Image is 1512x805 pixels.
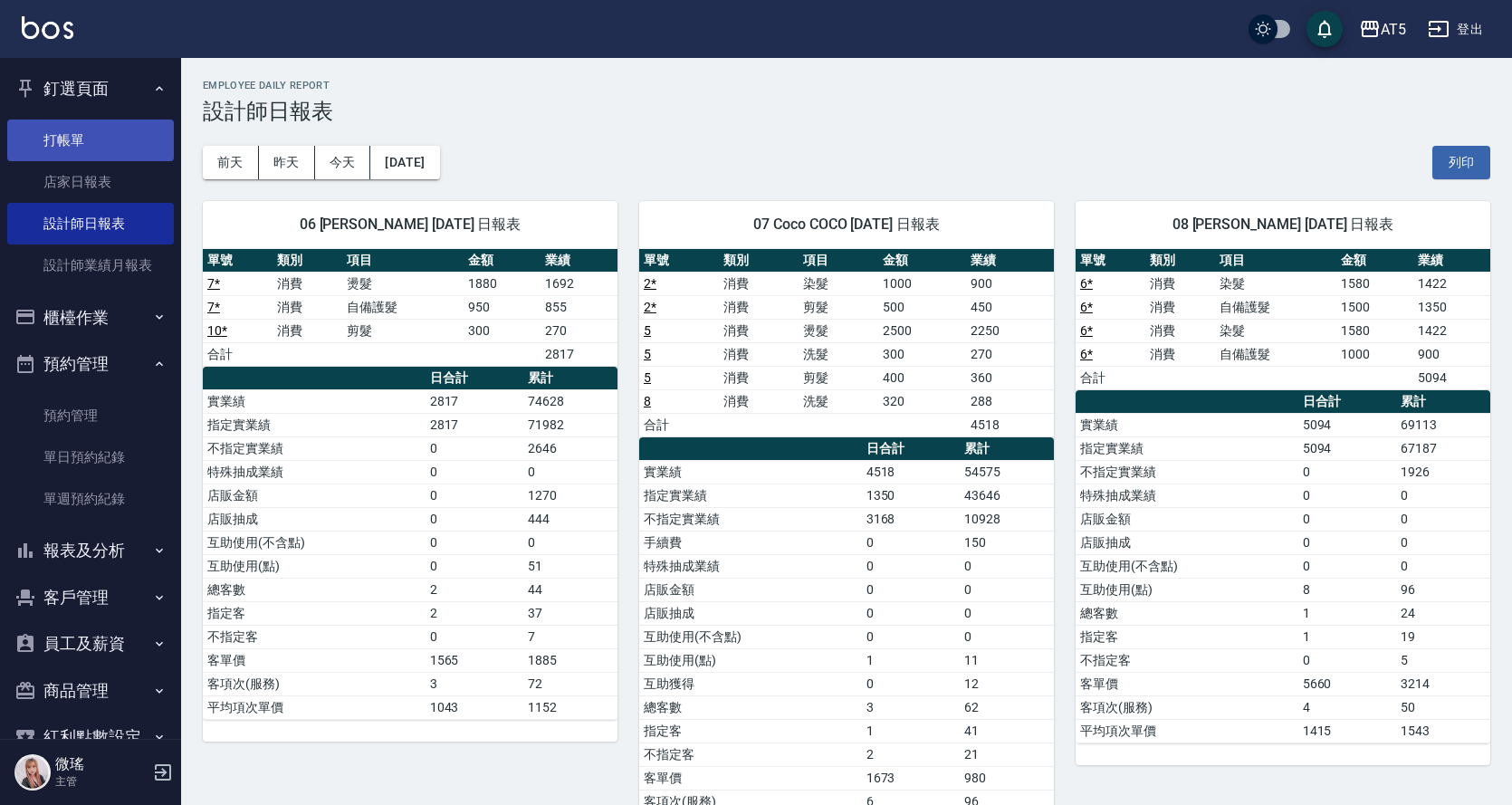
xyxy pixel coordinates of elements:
td: 1 [862,719,960,743]
td: 0 [426,554,523,578]
td: 21 [960,743,1054,766]
th: 單號 [639,249,719,273]
td: 5660 [1298,672,1396,695]
h3: 設計師日報表 [203,99,1490,124]
td: 店販抽成 [203,507,426,531]
td: 實業績 [1076,413,1298,436]
div: AT5 [1381,18,1406,41]
th: 類別 [1145,249,1215,273]
button: [DATE] [370,146,439,179]
td: 855 [541,295,617,319]
td: 270 [541,319,617,342]
a: 打帳單 [7,120,174,161]
td: 1500 [1336,295,1413,319]
td: 客單價 [1076,672,1298,695]
th: 累計 [1396,390,1490,414]
td: 12 [960,672,1054,695]
td: 燙髮 [799,319,878,342]
td: 0 [960,554,1054,578]
td: 0 [862,531,960,554]
span: 06 [PERSON_NAME] [DATE] 日報表 [225,216,596,234]
td: 980 [960,766,1054,790]
td: 2817 [541,342,617,366]
td: 自備護髮 [342,295,464,319]
button: 昨天 [259,146,315,179]
td: 43646 [960,484,1054,507]
td: 剪髮 [799,366,878,389]
td: 51 [523,554,617,578]
td: 1580 [1336,272,1413,295]
th: 類別 [719,249,799,273]
td: 實業績 [639,460,862,484]
td: 互助使用(不含點) [639,625,862,648]
td: 平均項次單價 [1076,719,1298,743]
td: 450 [966,295,1054,319]
td: 0 [1298,507,1396,531]
td: 消費 [719,272,799,295]
td: 1673 [862,766,960,790]
td: 1880 [464,272,541,295]
th: 單號 [203,249,273,273]
button: save [1306,11,1343,47]
td: 自備護髮 [1215,342,1336,366]
td: 總客數 [1076,601,1298,625]
td: 消費 [719,389,799,413]
th: 業績 [541,249,617,273]
button: 商品管理 [7,667,174,714]
td: 2 [862,743,960,766]
td: 指定客 [203,601,426,625]
td: 0 [426,507,523,531]
td: 1350 [862,484,960,507]
td: 0 [1396,507,1490,531]
td: 1000 [878,272,966,295]
td: 0 [1298,531,1396,554]
td: 0 [960,601,1054,625]
th: 日合計 [862,437,960,461]
td: 消費 [1145,295,1215,319]
td: 2250 [966,319,1054,342]
td: 2500 [878,319,966,342]
td: 消費 [719,295,799,319]
td: 4518 [966,413,1054,436]
td: 2646 [523,436,617,460]
td: 1270 [523,484,617,507]
a: 5 [644,370,651,385]
td: 900 [1413,342,1490,366]
button: 櫃檯作業 [7,294,174,341]
td: 互助使用(點) [1076,578,1298,601]
td: 41 [960,719,1054,743]
td: 染髮 [1215,272,1336,295]
td: 1422 [1413,272,1490,295]
p: 主管 [55,773,148,790]
td: 320 [878,389,966,413]
a: 預約管理 [7,395,174,436]
td: 不指定實業績 [1076,460,1298,484]
td: 1926 [1396,460,1490,484]
h5: 微瑤 [55,755,148,773]
td: 消費 [1145,342,1215,366]
td: 54575 [960,460,1054,484]
td: 合計 [203,342,273,366]
td: 總客數 [203,578,426,601]
td: 互助使用(不含點) [1076,554,1298,578]
th: 項目 [1215,249,1336,273]
td: 指定實業績 [203,413,426,436]
td: 1 [1298,601,1396,625]
td: 不指定實業績 [203,436,426,460]
td: 150 [960,531,1054,554]
td: 8 [1298,578,1396,601]
td: 67187 [1396,436,1490,460]
td: 剪髮 [342,319,464,342]
a: 單週預約紀錄 [7,478,174,520]
td: 300 [464,319,541,342]
td: 店販抽成 [1076,531,1298,554]
td: 0 [1298,484,1396,507]
span: 07 Coco COCO [DATE] 日報表 [661,216,1032,234]
td: 0 [862,601,960,625]
a: 單日預約紀錄 [7,436,174,478]
td: 1415 [1298,719,1396,743]
td: 互助獲得 [639,672,862,695]
td: 店販金額 [203,484,426,507]
td: 互助使用(點) [639,648,862,672]
td: 0 [1298,648,1396,672]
